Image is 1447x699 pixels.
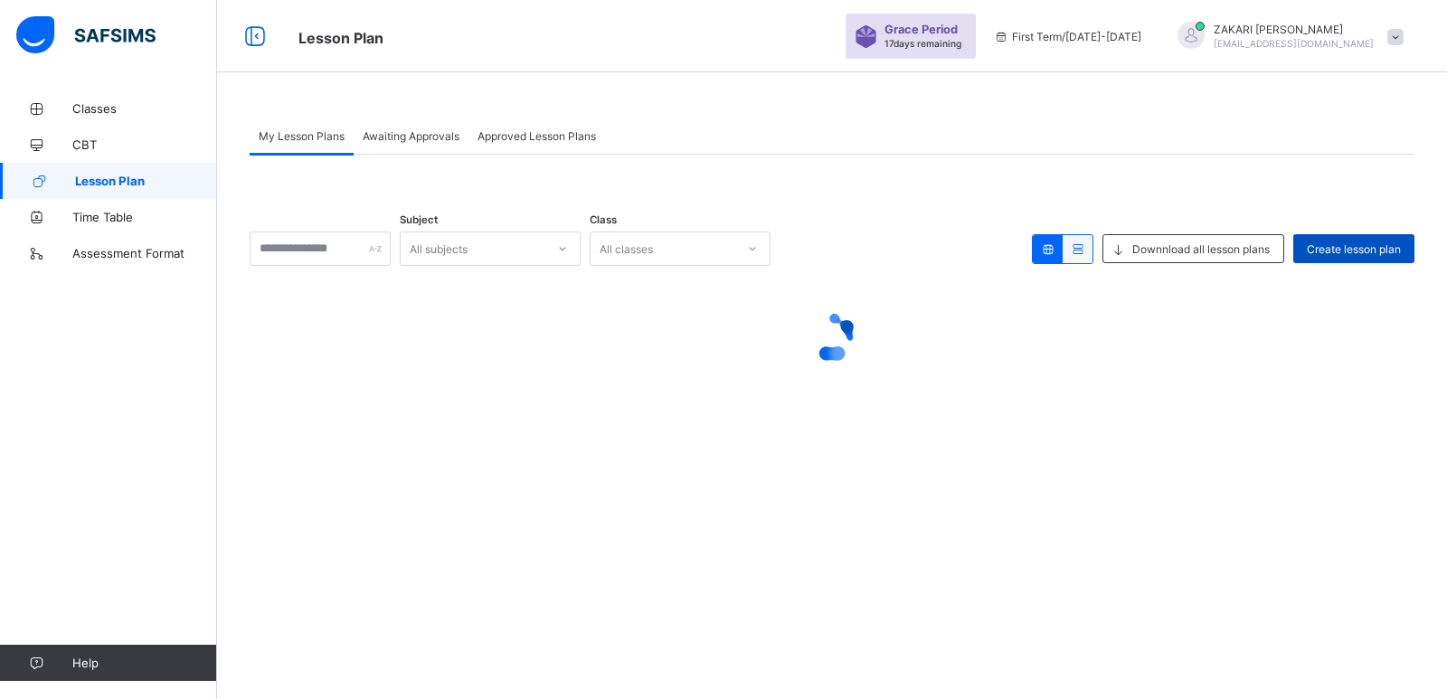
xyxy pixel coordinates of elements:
[72,246,217,260] span: Assessment Format
[1307,242,1401,256] span: Create lesson plan
[75,174,217,188] span: Lesson Plan
[72,101,217,116] span: Classes
[72,137,217,152] span: CBT
[72,210,217,224] span: Time Table
[855,25,877,48] img: sticker-purple.71386a28dfed39d6af7621340158ba97.svg
[400,213,438,226] span: Subject
[363,129,459,143] span: Awaiting Approvals
[259,129,345,143] span: My Lesson Plans
[994,30,1141,43] span: session/term information
[590,213,617,226] span: Class
[478,129,596,143] span: Approved Lesson Plans
[1132,242,1270,256] span: Downnload all lesson plans
[600,231,653,266] div: All classes
[410,231,468,266] div: All subjects
[72,656,216,670] span: Help
[884,38,961,49] span: 17 days remaining
[884,23,958,36] span: Grace Period
[1214,23,1374,36] span: ZAKARI [PERSON_NAME]
[298,29,383,47] span: Lesson Plan
[1159,22,1413,52] div: ZAKARIAHMED
[1214,38,1374,49] span: [EMAIL_ADDRESS][DOMAIN_NAME]
[16,16,156,54] img: safsims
